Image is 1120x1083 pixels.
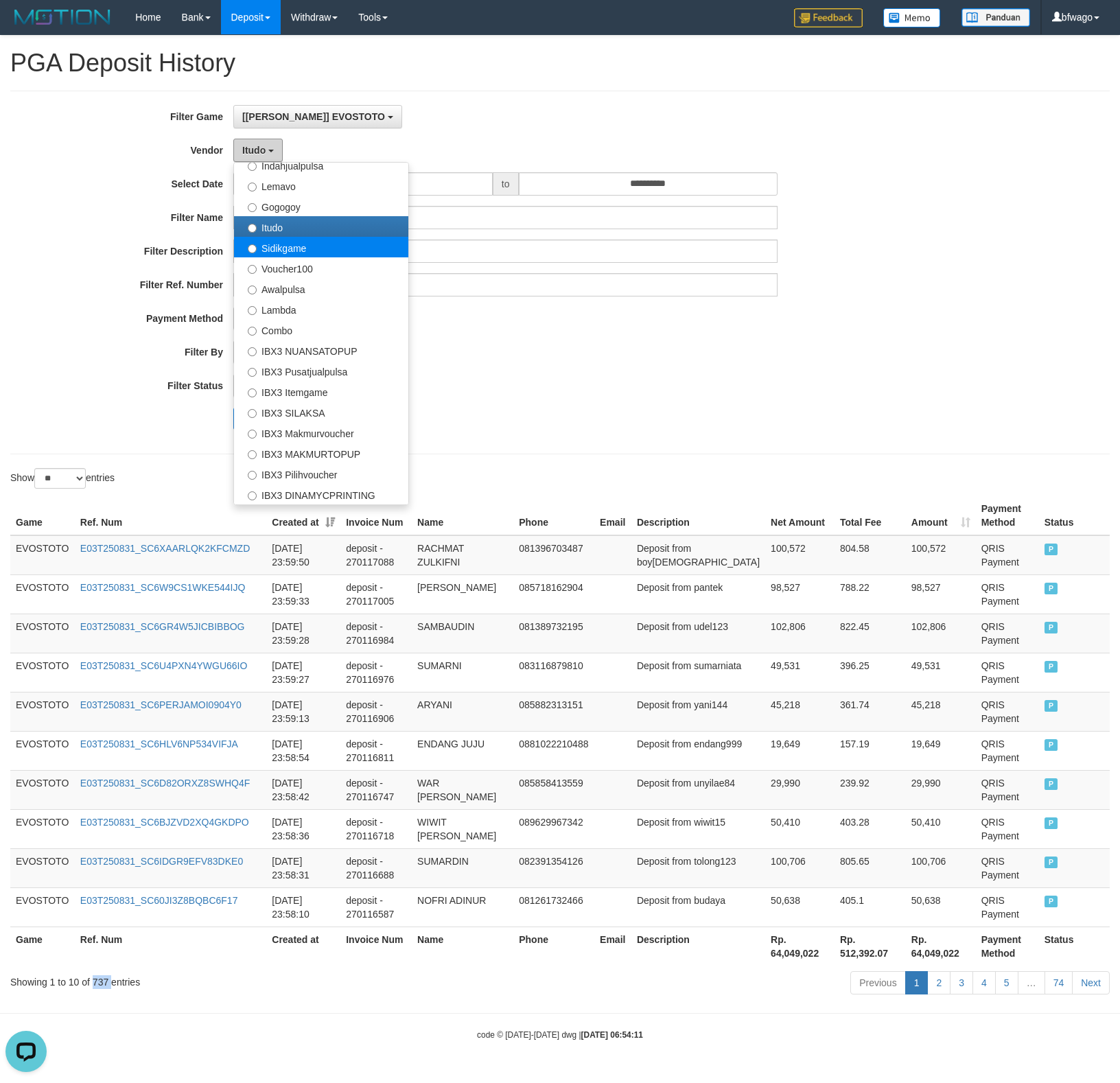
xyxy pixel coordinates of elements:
[248,471,257,480] input: IBX3 Pilihvoucher
[631,927,765,966] th: Description
[765,848,835,887] td: 100,706
[80,699,242,710] a: E03T250831_SC6PERJAMOI0904Y0
[412,574,513,614] td: [PERSON_NAME]
[835,848,906,887] td: 805.65
[412,614,513,653] td: SAMBAUDIN
[906,770,976,809] td: 29,990
[248,286,257,294] input: Awalpulsa
[513,770,594,809] td: 085858413559
[10,770,75,809] td: EVOSTOTO
[765,614,835,653] td: 102,806
[765,692,835,731] td: 45,218
[976,770,1039,809] td: QRIS Payment
[266,731,340,770] td: [DATE] 23:58:54
[513,692,594,731] td: 085882313151
[234,237,408,257] label: Sidikgame
[976,614,1039,653] td: QRIS Payment
[340,496,412,535] th: Invoice Num
[266,574,340,614] td: [DATE] 23:59:33
[340,887,412,927] td: deposit - 270116587
[248,368,257,377] input: IBX3 Pusatjualpulsa
[412,770,513,809] td: WAR [PERSON_NAME]
[631,614,765,653] td: Deposit from udel123
[412,653,513,692] td: SUMARNI
[477,1030,643,1040] small: code © [DATE]-[DATE] dwg |
[906,731,976,770] td: 19,649
[513,887,594,927] td: 081261732466
[594,496,631,535] th: Email
[266,614,340,653] td: [DATE] 23:59:28
[248,244,257,253] input: Sidikgame
[906,887,976,927] td: 50,638
[1045,622,1058,633] span: PAID
[1045,857,1058,868] span: PAID
[80,817,249,828] a: E03T250831_SC6BJZVD2XQ4GKDPO
[765,731,835,770] td: 19,649
[905,971,929,994] a: 1
[513,574,594,614] td: 085718162904
[765,770,835,809] td: 29,990
[80,582,245,593] a: E03T250831_SC6W9CS1WKE544IJQ
[234,422,408,443] label: IBX3 Makmurvoucher
[835,692,906,731] td: 361.74
[835,809,906,848] td: 403.28
[266,496,340,535] th: Created at: activate to sort column ascending
[976,574,1039,614] td: QRIS Payment
[340,770,412,809] td: deposit - 270116747
[248,491,257,500] input: IBX3 DINAMYCPRINTING
[906,692,976,731] td: 45,218
[835,574,906,614] td: 788.22
[10,574,75,614] td: EVOSTOTO
[513,809,594,848] td: 089629967342
[10,809,75,848] td: EVOSTOTO
[10,496,75,535] th: Game
[10,731,75,770] td: EVOSTOTO
[1045,583,1058,594] span: PAID
[412,496,513,535] th: Name
[976,653,1039,692] td: QRIS Payment
[631,848,765,887] td: Deposit from tolong123
[248,183,257,191] input: Lemavo
[10,468,115,489] label: Show entries
[340,574,412,614] td: deposit - 270117005
[1018,971,1045,994] a: …
[906,574,976,614] td: 98,527
[835,535,906,575] td: 804.58
[75,496,266,535] th: Ref. Num
[248,409,257,418] input: IBX3 SILAKSA
[765,574,835,614] td: 98,527
[1045,817,1058,829] span: PAID
[976,887,1039,927] td: QRIS Payment
[248,430,257,439] input: IBX3 Makmurvoucher
[794,8,863,27] img: Feedback.jpg
[765,809,835,848] td: 50,410
[513,927,594,966] th: Phone
[234,319,408,340] label: Combo
[266,692,340,731] td: [DATE] 23:59:13
[266,848,340,887] td: [DATE] 23:58:31
[1045,661,1058,673] span: PAID
[995,971,1018,994] a: 5
[835,496,906,535] th: Total Fee
[927,971,950,994] a: 2
[234,401,408,422] label: IBX3 SILAKSA
[248,306,257,315] input: Lambda
[248,224,257,233] input: Itudo
[234,196,408,216] label: Gogogoy
[850,971,905,994] a: Previous
[765,887,835,927] td: 50,638
[976,848,1039,887] td: QRIS Payment
[234,340,408,360] label: IBX3 NUANSATOPUP
[581,1030,643,1040] strong: [DATE] 06:54:11
[976,692,1039,731] td: QRIS Payment
[976,496,1039,535] th: Payment Method
[10,970,456,989] div: Showing 1 to 10 of 737 entries
[266,809,340,848] td: [DATE] 23:58:36
[248,388,257,397] input: IBX3 Itemgame
[906,848,976,887] td: 100,706
[412,692,513,731] td: ARYANI
[412,887,513,927] td: NOFRI ADINUR
[1039,927,1110,966] th: Status
[248,347,257,356] input: IBX3 NUANSATOPUP
[1045,896,1058,907] span: PAID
